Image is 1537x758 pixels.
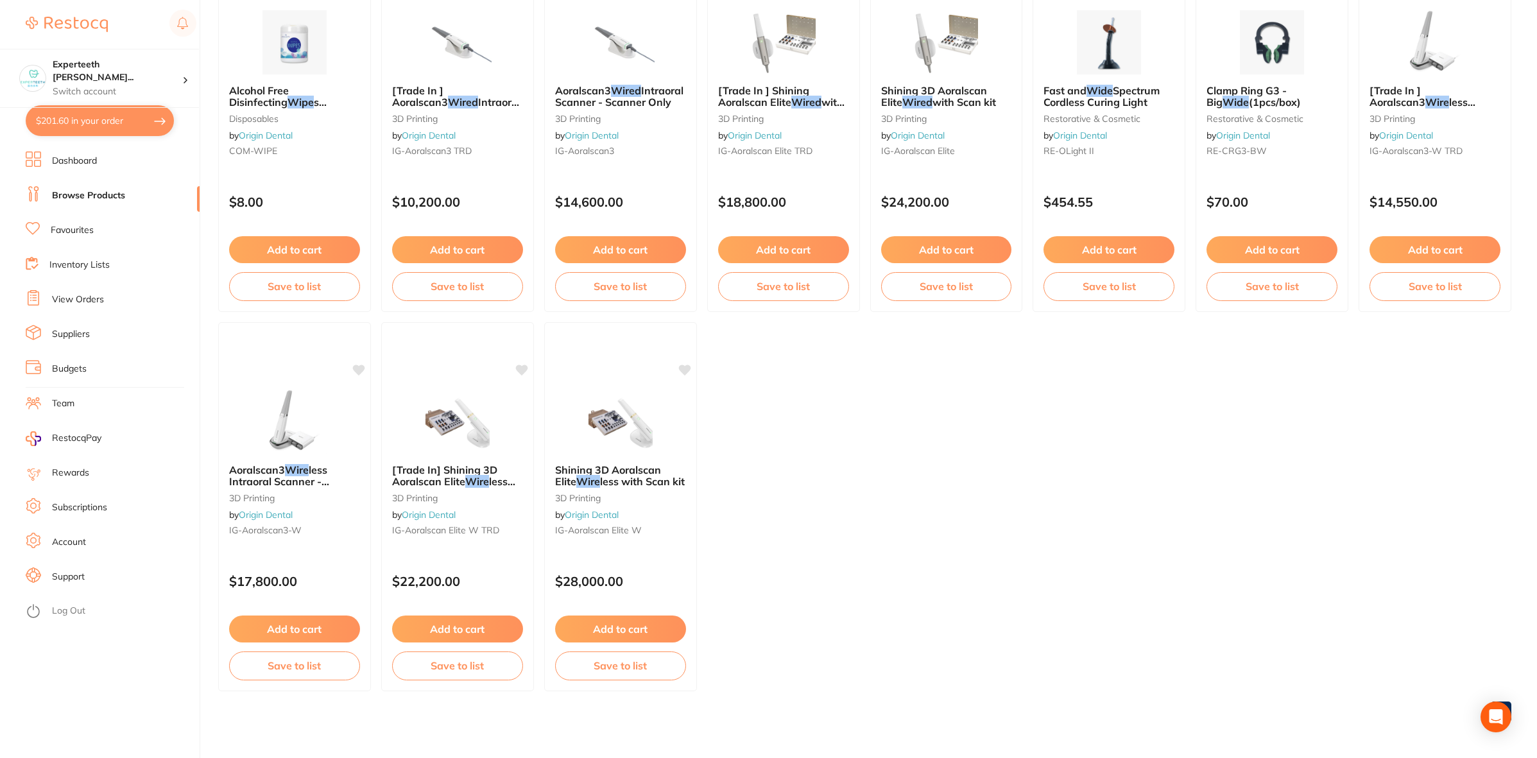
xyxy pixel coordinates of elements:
[229,114,360,124] small: disposables
[1379,130,1433,141] a: Origin Dental
[51,224,94,237] a: Favourites
[555,236,686,263] button: Add to cart
[392,272,523,300] button: Save to list
[881,272,1012,300] button: Save to list
[26,431,41,446] img: RestocqPay
[1206,272,1337,300] button: Save to list
[1043,272,1174,300] button: Save to list
[20,65,46,91] img: Experteeth Eastwood West
[53,58,182,83] h4: Experteeth Eastwood West
[932,96,996,108] span: with Scan kit
[555,509,619,521] span: by
[392,145,472,157] span: IG-Aoralscan3 TRD
[555,464,686,488] b: Shining 3D Aoralscan Elite Wireless with Scan kit
[1425,96,1449,108] em: Wire
[1206,194,1337,209] p: $70.00
[1206,145,1267,157] span: RE-CRG3-BW
[1393,10,1477,74] img: [Trade In ] Aoralscan3 Wireless Intraoral Scanner - Scanner Only
[555,84,683,108] span: Intraoral Scanner - Scanner Only
[718,85,849,108] b: [Trade In ] Shining Aoralscan Elite Wired with Scan kit
[392,114,523,124] small: 3D Printing
[52,571,85,583] a: Support
[555,145,614,157] span: IG-Aoralscan3
[392,574,523,589] p: $22,200.00
[718,194,849,209] p: $18,800.00
[611,84,641,97] em: Wired
[253,10,336,74] img: Alcohol Free Disinfecting Wipes (220wipes /bottle?
[579,10,662,74] img: Aoralscan3 Wired Intraoral Scanner - Scanner Only
[1370,84,1425,108] span: [Trade In ] Aoralscan3
[555,130,619,141] span: by
[392,96,520,120] span: Intraoral Scanner - Scanner Only
[555,272,686,300] button: Save to list
[555,616,686,642] button: Add to cart
[285,463,309,476] em: Wire
[392,85,523,108] b: [Trade In ] Aoralscan3 Wired Intraoral Scanner - Scanner Only
[1370,130,1433,141] span: by
[229,130,293,141] span: by
[1053,130,1107,141] a: Origin Dental
[229,194,360,209] p: $8.00
[392,475,515,499] span: less with Scan kit
[881,114,1012,124] small: 3D Printing
[1370,272,1500,300] button: Save to list
[26,10,108,39] a: Restocq Logo
[465,475,489,488] em: Wire
[881,85,1012,108] b: Shining 3D Aoralscan Elite Wired with Scan kit
[392,651,523,680] button: Save to list
[392,493,523,503] small: 3D Printing
[392,84,448,108] span: [Trade In ] Aoralscan3
[891,130,945,141] a: Origin Dental
[718,236,849,263] button: Add to cart
[1206,85,1337,108] b: Clamp Ring G3 - Big Wide (1pcs/box)
[448,96,478,108] em: Wired
[555,574,686,589] p: $28,000.00
[791,96,821,108] em: Wired
[728,130,782,141] a: Origin Dental
[239,130,293,141] a: Origin Dental
[1206,236,1337,263] button: Add to cart
[1370,194,1500,209] p: $14,550.00
[1067,10,1151,74] img: Fast and Wide Spectrum Cordless Curing Light
[904,10,988,74] img: Shining 3D Aoralscan Elite Wired with Scan kit
[576,475,600,488] em: Wire
[288,96,314,108] em: Wipe
[229,493,360,503] small: 3D Printing
[1043,85,1174,108] b: Fast and Wide Spectrum Cordless Curing Light
[1043,236,1174,263] button: Add to cart
[1043,84,1160,108] span: Spectrum Cordless Curing Light
[555,651,686,680] button: Save to list
[239,509,293,521] a: Origin Dental
[392,236,523,263] button: Add to cart
[229,85,360,108] b: Alcohol Free Disinfecting Wipes (220wipes /bottle?
[718,84,809,108] span: [Trade In ] Shining Aoralscan Elite
[1043,84,1086,97] span: Fast and
[26,601,196,622] button: Log Out
[229,145,277,157] span: COM-WIPE
[52,293,104,306] a: View Orders
[555,84,611,97] span: Aoralscan3
[1086,84,1113,97] em: Wide
[26,105,174,136] button: $201.60 in your order
[229,524,302,536] span: IG-Aoralscan3-W
[1043,130,1107,141] span: by
[1481,702,1511,732] div: Open Intercom Messenger
[1491,699,1511,725] a: 1
[600,475,685,488] span: less with Scan kit
[1230,10,1314,74] img: Clamp Ring G3 - Big Wide (1pcs/box)
[555,493,686,503] small: 3D Printing
[1216,130,1270,141] a: Origin Dental
[402,130,456,141] a: Origin Dental
[229,509,293,521] span: by
[1370,114,1500,124] small: 3D Printing
[229,84,289,108] span: Alcohol Free Disinfecting
[1206,114,1337,124] small: restorative & cosmetic
[881,84,987,108] span: Shining 3D Aoralscan Elite
[1206,130,1270,141] span: by
[253,390,336,454] img: Aoralscan3 Wireless Intraoral Scanner - Scanner Only
[718,272,849,300] button: Save to list
[565,130,619,141] a: Origin Dental
[229,616,360,642] button: Add to cart
[52,467,89,479] a: Rewards
[52,605,85,617] a: Log Out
